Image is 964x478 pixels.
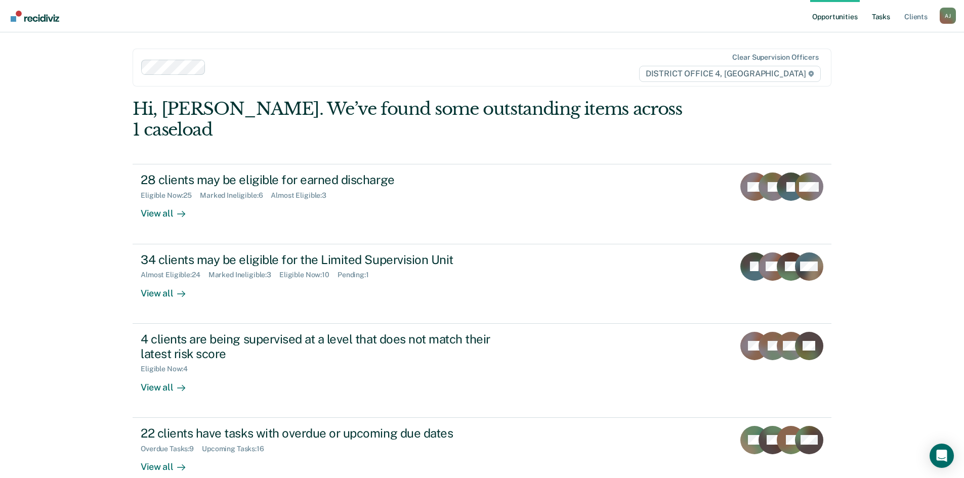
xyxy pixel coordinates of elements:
[202,445,272,453] div: Upcoming Tasks : 16
[133,244,831,324] a: 34 clients may be eligible for the Limited Supervision UnitAlmost Eligible:24Marked Ineligible:3E...
[133,164,831,244] a: 28 clients may be eligible for earned dischargeEligible Now:25Marked Ineligible:6Almost Eligible:...
[338,271,377,279] div: Pending : 1
[930,444,954,468] div: Open Intercom Messenger
[141,332,496,361] div: 4 clients are being supervised at a level that does not match their latest risk score
[11,11,59,22] img: Recidiviz
[200,191,271,200] div: Marked Ineligible : 6
[141,426,496,441] div: 22 clients have tasks with overdue or upcoming due dates
[940,8,956,24] div: A J
[133,99,692,140] div: Hi, [PERSON_NAME]. We’ve found some outstanding items across 1 caseload
[208,271,279,279] div: Marked Ineligible : 3
[141,373,197,393] div: View all
[271,191,334,200] div: Almost Eligible : 3
[940,8,956,24] button: Profile dropdown button
[732,53,818,62] div: Clear supervision officers
[141,252,496,267] div: 34 clients may be eligible for the Limited Supervision Unit
[141,279,197,299] div: View all
[141,191,200,200] div: Eligible Now : 25
[141,172,496,187] div: 28 clients may be eligible for earned discharge
[133,324,831,418] a: 4 clients are being supervised at a level that does not match their latest risk scoreEligible Now...
[141,365,196,373] div: Eligible Now : 4
[279,271,338,279] div: Eligible Now : 10
[141,200,197,220] div: View all
[141,445,202,453] div: Overdue Tasks : 9
[639,66,821,82] span: DISTRICT OFFICE 4, [GEOGRAPHIC_DATA]
[141,271,208,279] div: Almost Eligible : 24
[141,453,197,472] div: View all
